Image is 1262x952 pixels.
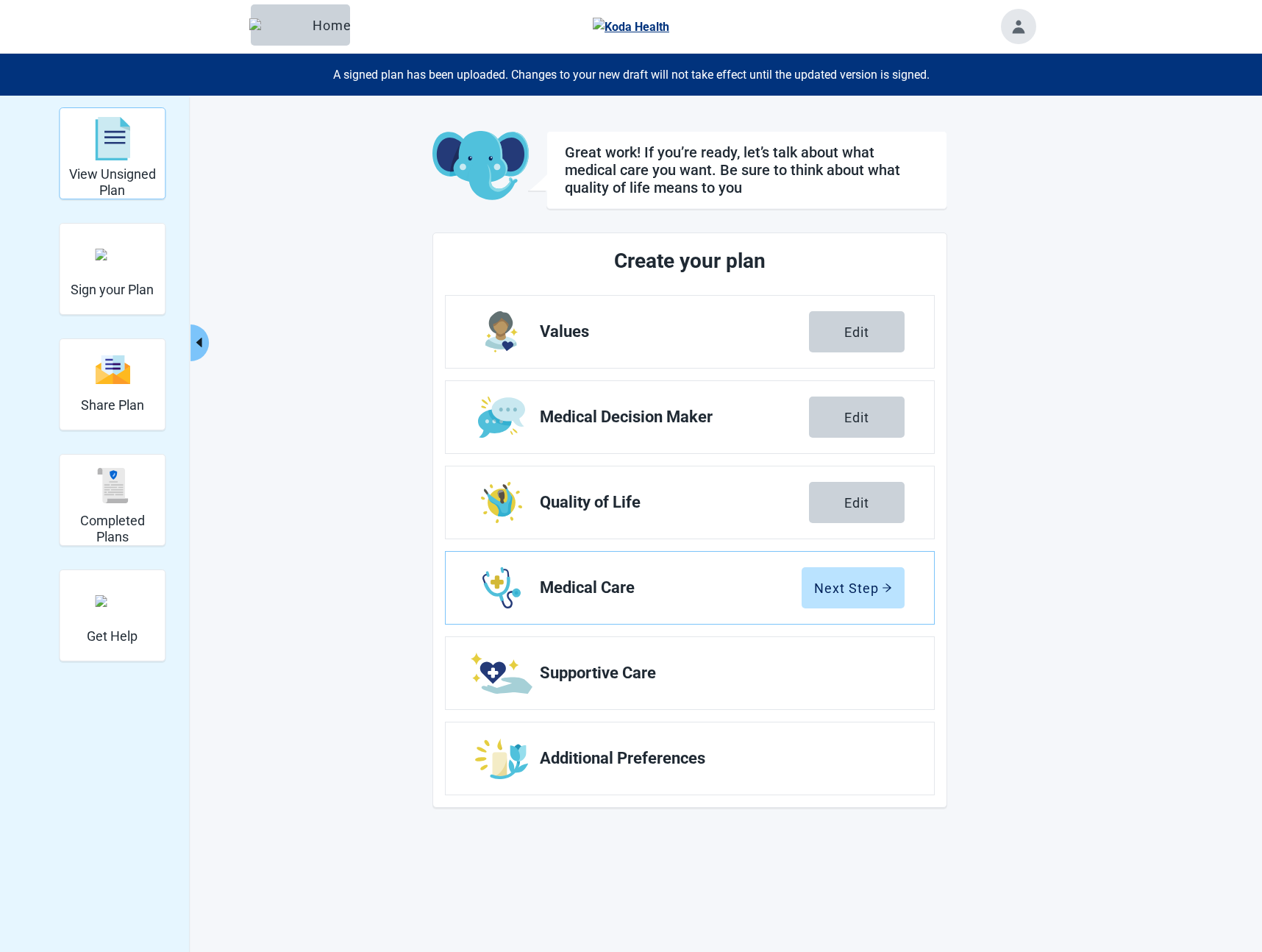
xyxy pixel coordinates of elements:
[446,637,934,709] a: Edit Supportive Care section
[344,131,1035,808] main: Main content
[81,397,144,413] h2: Share Plan
[59,107,165,199] div: View Unsigned Plan
[190,324,209,361] button: Collapse menu
[251,4,350,46] button: ElephantHome
[593,18,669,36] img: Koda Health
[844,410,869,425] div: Edit
[65,513,159,544] h2: Completed Plans
[540,494,809,511] span: Quality of Life
[65,166,159,198] h2: View Unsigned Plan
[59,454,165,546] div: Completed Plans
[95,354,130,386] img: svg%3e
[59,223,165,315] div: Sign your Plan
[540,323,809,341] span: Values
[540,664,893,682] span: Supportive Care
[540,750,893,767] span: Additional Preferences
[249,18,307,32] img: Elephant
[809,311,905,352] button: Edit
[809,482,905,523] button: Edit
[263,18,338,32] div: Home
[95,249,130,260] img: make_plan_official.svg
[814,580,892,595] div: Next Step
[59,569,165,661] div: Get Help
[844,324,869,339] div: Edit
[844,495,869,510] div: Edit
[540,579,802,597] span: Medical Care
[87,628,138,644] h2: Get Help
[802,567,905,608] button: Next Steparrow-right
[809,397,905,438] button: Edit
[1001,9,1036,44] button: Toggle account menu
[95,468,130,503] img: svg%3e
[192,335,206,349] span: caret-left
[500,245,880,277] h2: Create your plan
[446,722,934,795] a: Edit Additional Preferences section
[446,296,934,368] a: Edit Values section
[565,143,929,196] h1: Great work! If you’re ready, let’s talk about what medical care you want. Be sure to think about ...
[95,595,130,607] img: person-question.svg
[432,131,529,202] img: Koda Elephant
[71,282,154,298] h2: Sign your Plan
[59,338,165,430] div: Share Plan
[446,381,934,453] a: Edit Medical Decision Maker section
[882,583,892,593] span: arrow-right
[446,552,934,624] a: Edit Medical Care section
[540,408,809,426] span: Medical Decision Maker
[446,466,934,539] a: Edit Quality of Life section
[95,117,130,161] img: svg%3e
